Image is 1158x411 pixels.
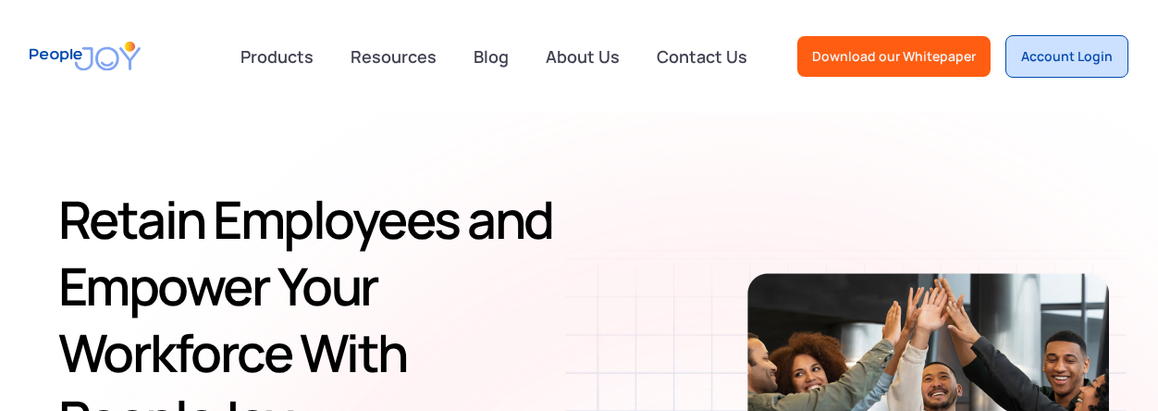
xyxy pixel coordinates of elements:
[535,36,631,77] a: About Us
[1005,35,1128,78] a: Account Login
[646,36,758,77] a: Contact Us
[1021,47,1113,66] div: Account Login
[797,36,991,77] a: Download our Whitepaper
[30,30,141,82] a: home
[339,36,448,77] a: Resources
[462,36,520,77] a: Blog
[229,38,325,75] div: Products
[812,47,976,66] div: Download our Whitepaper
